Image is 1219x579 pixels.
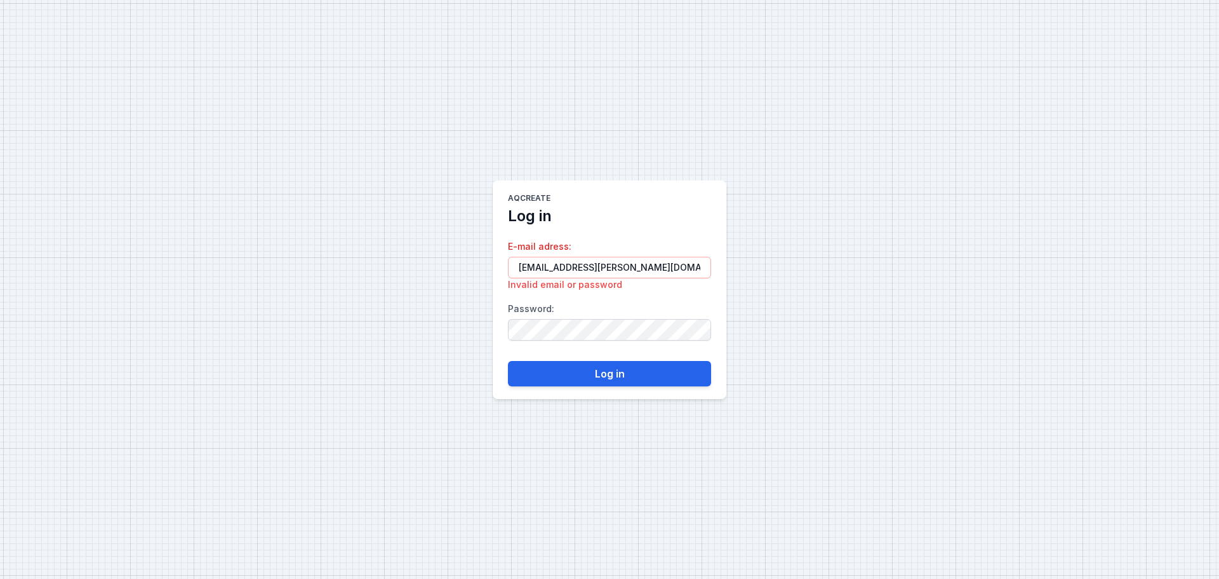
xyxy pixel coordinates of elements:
[686,260,701,275] keeper-lock: Open Keeper Popup
[508,206,552,226] h2: Log in
[508,299,711,341] label: Password :
[508,319,711,341] input: Password:Open Keeper Popup
[508,257,711,278] input: E-mail adress:Open Keeper PopupInvalid email or password
[686,322,701,337] keeper-lock: Open Keeper Popup
[508,193,550,206] h1: AQcreate
[508,278,711,291] div: Invalid email or password
[508,236,711,291] label: E-mail adress :
[508,361,711,386] button: Log in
